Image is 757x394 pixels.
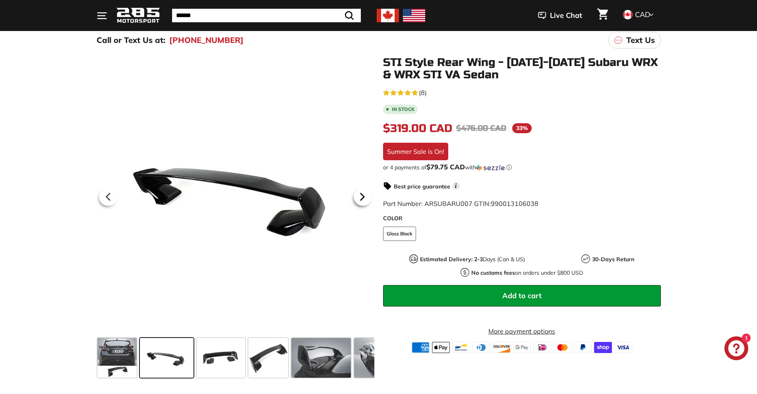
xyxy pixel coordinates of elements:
strong: Best price guarantee [394,183,450,190]
a: Cart [592,2,613,29]
strong: No customs fees [471,269,515,276]
span: $319.00 CAD [383,122,452,135]
span: CAD [635,10,650,19]
span: Add to cart [502,291,542,300]
img: bancontact [452,342,470,353]
img: american_express [412,342,430,353]
img: shopify_pay [594,342,612,353]
div: Summer Sale is On! [383,143,448,160]
strong: Estimated Delivery: 2-3 [420,256,483,263]
input: Search [172,9,361,22]
h1: STI Style Rear Wing - [DATE]-[DATE] Subaru WRX & WRX STI VA Sedan [383,56,661,81]
span: i [452,182,460,190]
img: paypal [574,342,592,353]
p: Days (Can & US) [420,255,525,264]
button: Add to cart [383,285,661,307]
inbox-online-store-chat: Shopify online store chat [722,336,751,362]
img: Sezzle [476,164,505,171]
button: Live Chat [528,6,592,25]
span: (8) [419,88,427,97]
img: master [554,342,571,353]
a: More payment options [383,326,661,336]
img: google_pay [513,342,531,353]
span: 33% [512,123,532,133]
img: visa [614,342,632,353]
div: or 4 payments of$79.75 CADwithSezzle Click to learn more about Sezzle [383,163,661,171]
img: apple_pay [432,342,450,353]
span: $79.75 CAD [426,163,465,171]
span: Live Chat [550,10,582,21]
span: $476.00 CAD [456,123,506,133]
p: Text Us [626,34,655,46]
p: Call or Text Us at: [97,34,165,46]
strong: 30-Days Return [592,256,634,263]
a: 4.6 rating (8 votes) [383,87,661,97]
a: Text Us [608,32,661,49]
b: In stock [392,107,414,112]
img: diners_club [472,342,490,353]
img: ideal [533,342,551,353]
label: COLOR [383,214,661,223]
div: or 4 payments of with [383,163,661,171]
img: Logo_285_Motorsport_areodynamics_components [116,6,160,25]
span: Part Number: ARSUBARU007 GTIN: [383,200,538,208]
span: 990013106038 [491,200,538,208]
img: discover [493,342,511,353]
a: [PHONE_NUMBER] [169,34,244,46]
p: on orders under $800 USD [471,269,583,277]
